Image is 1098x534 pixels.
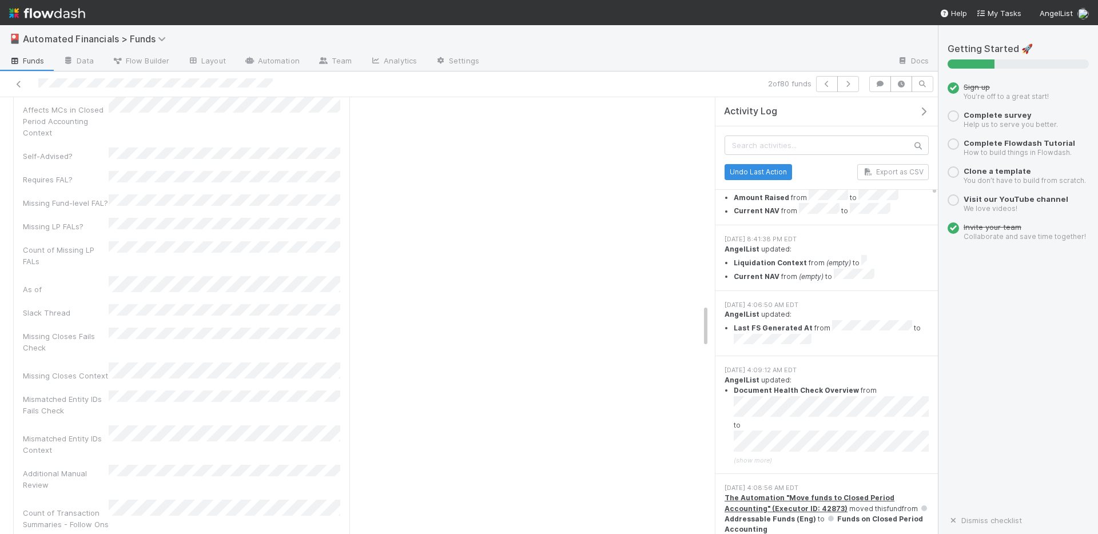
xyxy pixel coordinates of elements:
div: updated: [725,244,929,282]
a: Layout [178,53,235,71]
small: You’re off to a great start! [964,92,1049,101]
span: My Tasks [976,9,1021,18]
a: My Tasks [976,7,1021,19]
a: The Automation "Move funds to Closed Period Accounting" (Executor ID: 42873) [725,493,894,512]
li: from to [734,320,929,348]
li: from to [734,255,929,269]
em: (empty) [799,272,823,281]
span: Activity Log [724,106,777,117]
li: from to [734,203,929,217]
summary: Document Health Check Overview from to (show more) [734,385,929,465]
a: Analytics [361,53,426,71]
button: Export as CSV [857,164,929,180]
span: Flow Builder [112,55,169,66]
span: (show more) [734,456,772,464]
a: Settings [426,53,488,71]
strong: Current NAV [734,207,779,216]
span: 2 of 80 funds [768,78,811,89]
div: Self-Advised? [23,150,109,162]
a: Invite your team [964,222,1021,232]
strong: Liquidation Context [734,258,807,267]
div: Slack Thread [23,307,109,318]
div: Missing Closes Context [23,370,109,381]
h5: Getting Started 🚀 [948,43,1089,55]
span: Automated Financials > Funds [23,33,172,45]
small: We love videos! [964,204,1017,213]
div: [DATE] 4:09:12 AM EDT [725,365,929,375]
a: Team [309,53,361,71]
strong: Amount Raised [734,193,789,202]
a: Docs [888,53,938,71]
small: Collaborate and save time together! [964,232,1086,241]
input: Search activities... [725,135,929,154]
img: avatar_2898ad1f-ea2e-452c-b8f6-739e10f1dc7d.png [1077,8,1089,19]
div: Missing LP FALs? [23,221,109,232]
div: Count of Transaction Summaries - Follow Ons [23,507,109,530]
div: [DATE] 4:06:50 AM EDT [725,300,929,310]
strong: Last FS Generated At [734,324,813,332]
div: [DATE] 4:08:56 AM EDT [725,483,929,493]
span: AngelList [1040,9,1073,18]
a: Visit our YouTube channel [964,194,1068,204]
button: Undo Last Action [725,164,792,180]
div: Mismatched Entity IDs Fails Check [23,393,109,416]
strong: Document Health Check Overview [734,386,859,394]
strong: AngelList [725,245,759,253]
li: from to [734,190,929,204]
small: Help us to serve you better. [964,120,1058,129]
div: Affects MCs in Closed Period Accounting Context [23,104,109,138]
div: updated: [725,179,929,217]
img: logo-inverted-e16ddd16eac7371096b0.svg [9,3,85,23]
em: (empty) [826,258,851,267]
div: Help [940,7,967,19]
small: How to build things in Flowdash. [964,148,1072,157]
div: Additional Manual Review [23,468,109,491]
a: Automation [235,53,309,71]
div: updated: [725,309,929,347]
div: [DATE] 8:41:38 PM EDT [725,234,929,244]
strong: Current NAV [734,272,779,281]
a: Data [54,53,103,71]
a: Complete survey [964,110,1032,119]
div: Missing Closes Fails Check [23,330,109,353]
a: Flow Builder [103,53,178,71]
a: Clone a template [964,166,1031,176]
div: Count of Missing LP FALs [23,244,109,267]
div: As of [23,284,109,295]
a: Complete Flowdash Tutorial [964,138,1075,148]
strong: AngelList [725,376,759,384]
div: Missing Fund-level FAL? [23,197,109,209]
small: You don’t have to build from scratch. [964,176,1086,185]
a: Dismiss checklist [948,516,1022,525]
div: updated: [725,375,929,466]
li: from to [734,269,929,282]
div: Mismatched Entity IDs Context [23,433,109,456]
span: Funds [9,55,45,66]
div: Requires FAL? [23,174,109,185]
span: Sign up [964,82,990,91]
strong: AngelList [725,310,759,318]
span: 🎴 [9,34,21,43]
